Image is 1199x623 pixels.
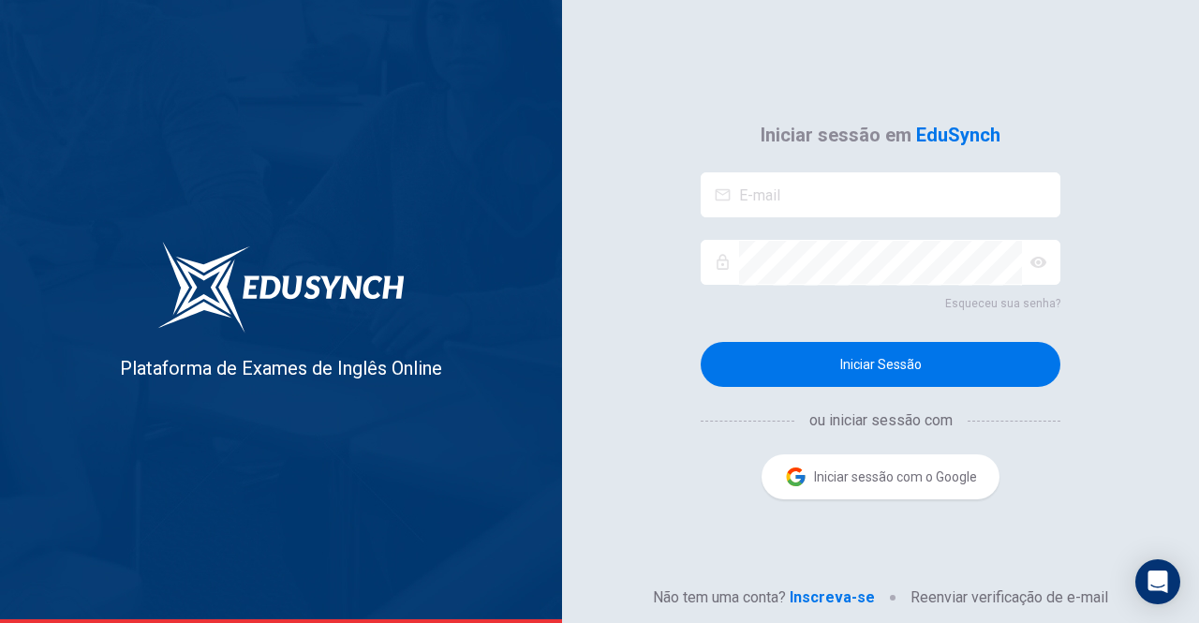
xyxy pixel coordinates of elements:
[653,586,786,609] p: Não tem uma conta?
[916,124,1000,146] strong: EduSynch
[701,292,1060,315] a: Esqueceu sua senha?
[701,342,1060,387] button: Iniciar Sessão
[762,454,999,499] button: Iniciar sessão com o Google
[794,409,968,432] span: ou iniciar sessão com
[1135,559,1180,604] div: Open Intercom Messenger
[157,241,405,334] img: logo
[701,120,1060,150] h4: Iniciar sessão em
[120,357,442,379] span: Plataforma de Exames de Inglês Online
[790,586,875,609] p: Inscreva-se
[739,172,1060,218] input: E-mail
[786,586,875,609] a: Inscreva-se
[910,586,1108,609] a: Reenviar verificação de e-mail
